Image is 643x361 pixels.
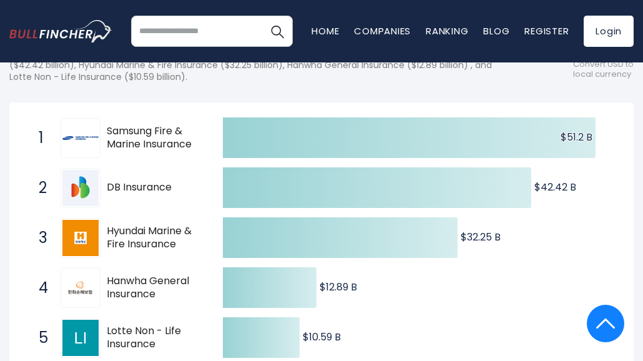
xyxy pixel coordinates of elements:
a: Home [312,24,339,37]
span: Hanwha General Insurance [107,275,201,301]
img: Hanwha General Insurance [62,277,99,299]
button: Search [262,16,293,47]
span: Samsung Fire & Marine Insurance [107,125,201,151]
a: Go to homepage [9,20,131,42]
img: Lotte Non - Life Insurance [62,320,99,356]
a: Login [584,16,634,47]
a: Blog [483,24,509,37]
text: $10.59 B [303,330,341,344]
img: DB Insurance [62,170,99,206]
span: 1 [32,127,45,149]
span: DB Insurance [107,181,201,194]
img: Samsung Fire & Marine Insurance [62,136,99,139]
span: Lotte Non - Life Insurance [107,325,201,351]
span: Hyundai Marine & Fire Insurance [107,225,201,251]
a: Register [524,24,569,37]
span: 5 [32,327,45,349]
text: $12.89 B [320,280,357,294]
p: The following shows the ranking of the largest South Korean companies by total liabilities. The t... [9,37,521,82]
text: $32.25 B [461,230,501,244]
text: $51.2 B [561,130,592,144]
a: Ranking [426,24,468,37]
img: bullfincher logo [9,20,112,42]
span: 4 [32,277,45,299]
img: Hyundai Marine & Fire Insurance [62,220,99,256]
text: $42.42 B [534,180,576,194]
span: Convert USD to local currency [573,59,634,81]
span: 2 [32,177,45,199]
span: 3 [32,227,45,249]
a: Companies [354,24,411,37]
